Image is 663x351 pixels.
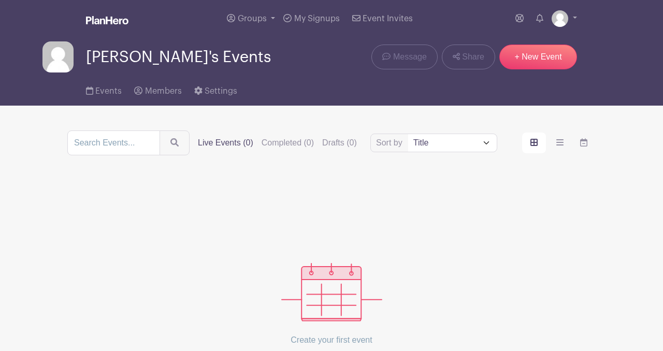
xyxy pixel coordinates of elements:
img: default-ce2991bfa6775e67f084385cd625a349d9dcbb7a52a09fb2fda1e96e2d18dcdb.png [552,10,568,27]
a: + New Event [499,45,577,69]
span: Share [462,51,484,63]
span: Settings [205,87,237,95]
label: Sort by [376,137,406,149]
a: Members [134,72,181,106]
div: order and view [522,133,596,153]
a: Share [442,45,495,69]
label: Completed (0) [262,137,314,149]
span: Events [95,87,122,95]
span: Event Invites [363,14,413,23]
img: events_empty-56550af544ae17c43cc50f3ebafa394433d06d5f1891c01edc4b5d1d59cfda54.svg [281,263,382,321]
a: Message [371,45,437,69]
span: [PERSON_NAME]'s Events [86,49,271,66]
span: Groups [238,14,267,23]
label: Live Events (0) [198,137,253,149]
img: logo_white-6c42ec7e38ccf1d336a20a19083b03d10ae64f83f12c07503d8b9e83406b4c7d.svg [86,16,128,24]
a: Events [86,72,122,106]
a: Settings [194,72,237,106]
span: Message [393,51,427,63]
span: Members [145,87,182,95]
label: Drafts (0) [322,137,357,149]
input: Search Events... [67,130,160,155]
div: filters [198,137,357,149]
span: My Signups [294,14,340,23]
img: default-ce2991bfa6775e67f084385cd625a349d9dcbb7a52a09fb2fda1e96e2d18dcdb.png [42,41,74,72]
